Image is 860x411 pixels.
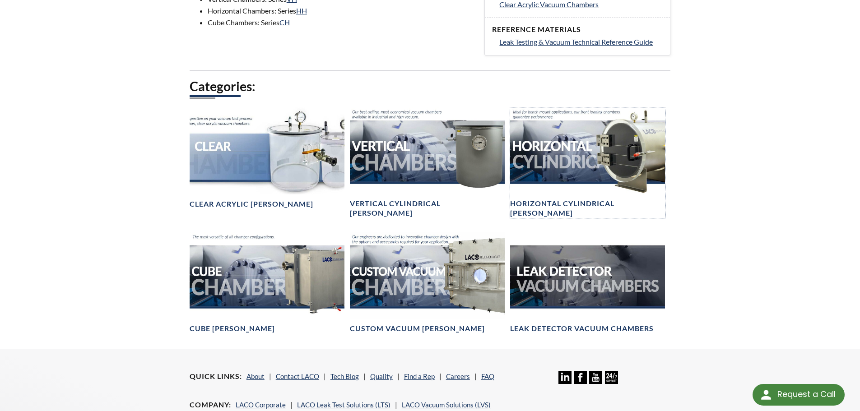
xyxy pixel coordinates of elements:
h4: Leak Detector Vacuum Chambers [510,324,654,333]
a: LACO Leak Test Solutions (LTS) [297,401,390,409]
h4: Clear Acrylic [PERSON_NAME] [190,199,313,209]
a: 24/7 Support [605,377,618,385]
a: Cube Chambers headerCube [PERSON_NAME] [190,232,344,334]
h4: Cube [PERSON_NAME] [190,324,275,333]
h4: Reference Materials [492,25,663,34]
h4: Horizontal Cylindrical [PERSON_NAME] [510,199,665,218]
h4: Quick Links [190,372,242,381]
a: Careers [446,372,470,380]
a: LACO Corporate [236,401,286,409]
a: Leak Test Vacuum Chambers headerLeak Detector Vacuum Chambers [510,232,665,334]
li: Cube Chambers: Series [208,17,474,28]
div: Request a Call [753,384,845,406]
a: Find a Rep [404,372,435,380]
img: 24/7 Support Icon [605,371,618,384]
a: About [246,372,265,380]
div: Request a Call [777,384,836,405]
a: LACO Vacuum Solutions (LVS) [402,401,491,409]
span: Leak Testing & Vacuum Technical Reference Guide [499,37,653,46]
a: CH [279,18,290,27]
a: Clear Chambers headerClear Acrylic [PERSON_NAME] [190,107,344,209]
a: Contact LACO [276,372,319,380]
a: HH [296,6,307,15]
img: round button [759,388,773,402]
a: FAQ [481,372,494,380]
a: Leak Testing & Vacuum Technical Reference Guide [499,36,663,48]
h4: Custom Vacuum [PERSON_NAME] [350,324,485,333]
a: Quality [370,372,393,380]
a: Horizontal Cylindrical headerHorizontal Cylindrical [PERSON_NAME] [510,107,665,218]
a: Custom Vacuum Chamber headerCustom Vacuum [PERSON_NAME] [350,232,505,334]
li: Horizontal Chambers: Series [208,5,474,17]
a: Vertical Vacuum Chambers headerVertical Cylindrical [PERSON_NAME] [350,107,505,218]
h2: Categories: [190,78,671,95]
a: Tech Blog [330,372,359,380]
h4: Company [190,400,231,410]
h4: Vertical Cylindrical [PERSON_NAME] [350,199,505,218]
